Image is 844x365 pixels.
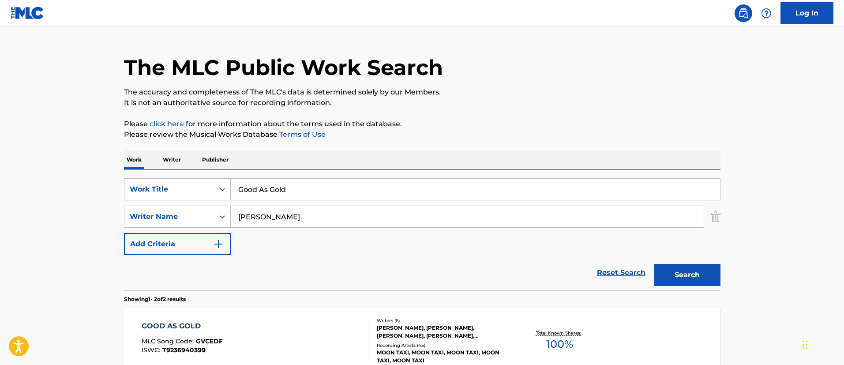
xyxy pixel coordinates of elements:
[377,349,510,365] div: MOON TAXI, MOON TAXI, MOON TAXI, MOON TAXI, MOON TAXI
[654,264,720,286] button: Search
[377,317,510,324] div: Writers ( 6 )
[124,129,720,140] p: Please review the Musical Works Database
[196,337,223,345] span: GVCEDF
[142,346,162,354] span: ISWC :
[377,324,510,340] div: [PERSON_NAME], [PERSON_NAME], [PERSON_NAME], [PERSON_NAME], [PERSON_NAME], [PERSON_NAME]
[711,206,720,228] img: Delete Criterion
[124,151,144,169] p: Work
[11,7,45,19] img: MLC Logo
[738,8,749,19] img: search
[800,323,844,365] iframe: Chat Widget
[124,54,443,81] h1: The MLC Public Work Search
[377,342,510,349] div: Recording Artists ( 45 )
[142,321,223,331] div: GOOD AS GOLD
[124,98,720,108] p: It is not an authoritative source for recording information.
[130,184,209,195] div: Work Title
[150,120,184,128] a: click here
[124,233,231,255] button: Add Criteria
[213,239,224,249] img: 9d2ae6d4665cec9f34b9.svg
[278,130,326,139] a: Terms of Use
[735,4,752,22] a: Public Search
[142,337,196,345] span: MLC Song Code :
[162,346,206,354] span: T9236940399
[546,336,573,352] span: 100 %
[124,87,720,98] p: The accuracy and completeness of The MLC's data is determined solely by our Members.
[124,178,720,290] form: Search Form
[536,330,583,336] p: Total Known Shares:
[124,295,186,303] p: Showing 1 - 2 of 2 results
[124,119,720,129] p: Please for more information about the terms used in the database.
[130,211,209,222] div: Writer Name
[780,2,833,24] a: Log In
[160,151,184,169] p: Writer
[199,151,231,169] p: Publisher
[758,4,775,22] div: Help
[761,8,772,19] img: help
[593,263,650,282] a: Reset Search
[803,331,808,358] div: Drag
